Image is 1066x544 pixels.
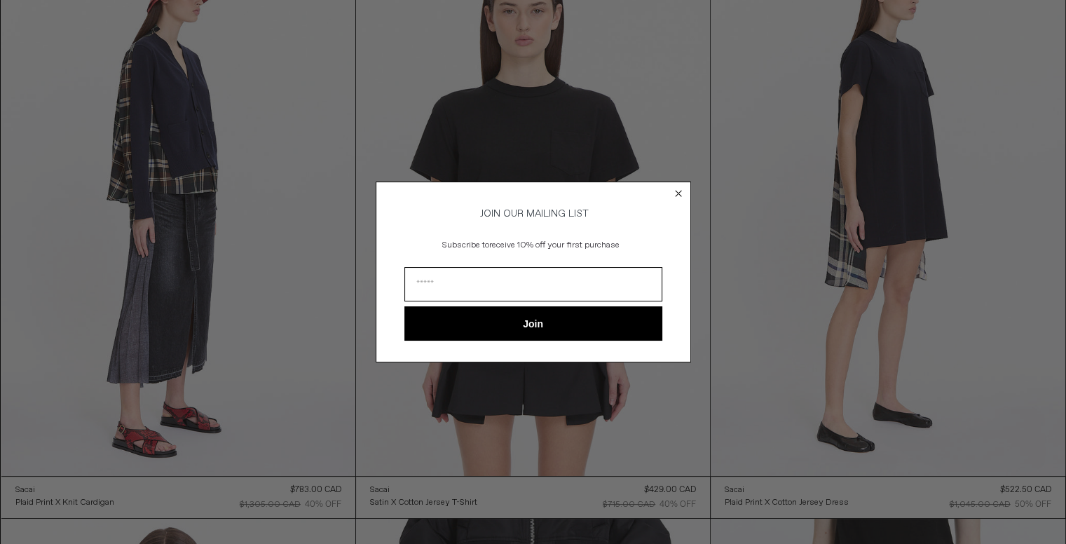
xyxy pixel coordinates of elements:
button: Close dialog [671,186,685,200]
span: JOIN OUR MAILING LIST [478,208,589,220]
span: receive 10% off your first purchase [489,240,620,251]
input: Email [404,267,662,301]
span: Subscribe to [442,240,489,251]
button: Join [404,306,662,341]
